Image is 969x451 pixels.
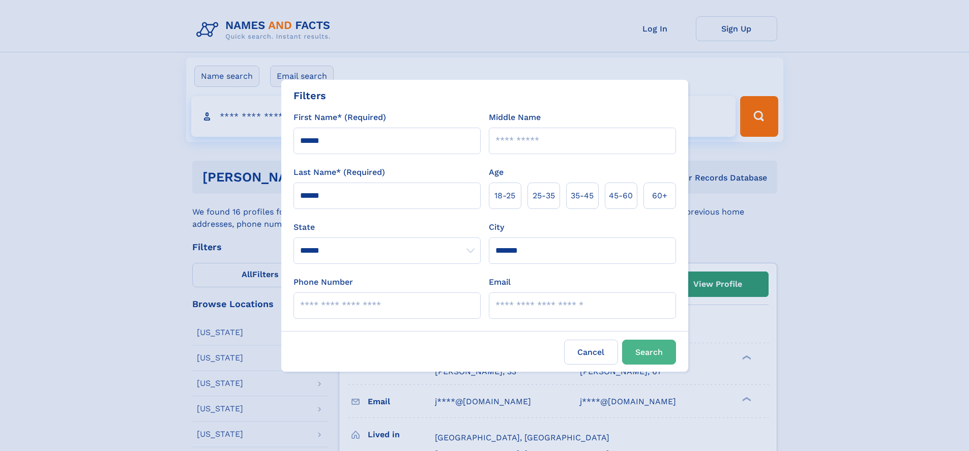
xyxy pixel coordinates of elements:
[293,166,385,178] label: Last Name* (Required)
[293,221,481,233] label: State
[293,111,386,124] label: First Name* (Required)
[489,221,504,233] label: City
[293,88,326,103] div: Filters
[494,190,515,202] span: 18‑25
[564,340,618,365] label: Cancel
[652,190,667,202] span: 60+
[533,190,555,202] span: 25‑35
[609,190,633,202] span: 45‑60
[489,276,511,288] label: Email
[489,111,541,124] label: Middle Name
[489,166,504,178] label: Age
[622,340,676,365] button: Search
[571,190,594,202] span: 35‑45
[293,276,353,288] label: Phone Number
